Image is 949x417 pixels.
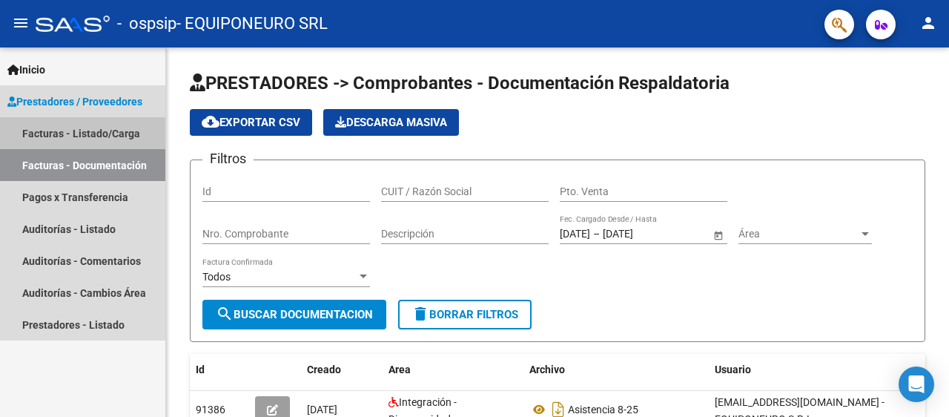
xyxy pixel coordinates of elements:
datatable-header-cell: Archivo [523,354,709,386]
button: Buscar Documentacion [202,300,386,329]
span: [DATE] [307,404,337,416]
button: Descarga Masiva [323,109,459,136]
app-download-masive: Descarga masiva de comprobantes (adjuntos) [323,109,459,136]
mat-icon: cloud_download [202,113,219,131]
datatable-header-cell: Area [383,354,523,386]
span: Área [738,228,859,240]
span: – [593,228,600,240]
datatable-header-cell: Id [190,354,249,386]
mat-icon: person [919,14,937,32]
span: - EQUIPONEURO SRL [176,7,328,40]
span: Inicio [7,62,45,78]
span: Id [196,364,205,375]
span: Asistencia 8-25 [568,404,638,416]
span: Buscar Documentacion [216,308,373,321]
span: Usuario [715,364,751,375]
span: Area [388,364,411,375]
div: Open Intercom Messenger [899,367,934,402]
button: Borrar Filtros [398,300,532,329]
span: Todos [202,271,231,283]
span: Descarga Masiva [335,116,447,129]
input: Fecha fin [603,228,675,240]
span: PRESTADORES -> Comprobantes - Documentación Respaldatoria [190,73,730,93]
datatable-header-cell: Usuario [709,354,931,386]
span: - ospsip [117,7,176,40]
mat-icon: search [216,305,234,323]
span: Exportar CSV [202,116,300,129]
span: Borrar Filtros [411,308,518,321]
datatable-header-cell: Creado [301,354,383,386]
span: Prestadores / Proveedores [7,93,142,110]
button: Exportar CSV [190,109,312,136]
span: Creado [307,364,341,375]
mat-icon: delete [411,305,429,323]
h3: Filtros [202,148,254,169]
button: Open calendar [710,227,726,243]
input: Fecha inicio [560,228,590,240]
span: Archivo [529,364,565,375]
mat-icon: menu [12,14,30,32]
span: 91386 [196,404,225,416]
